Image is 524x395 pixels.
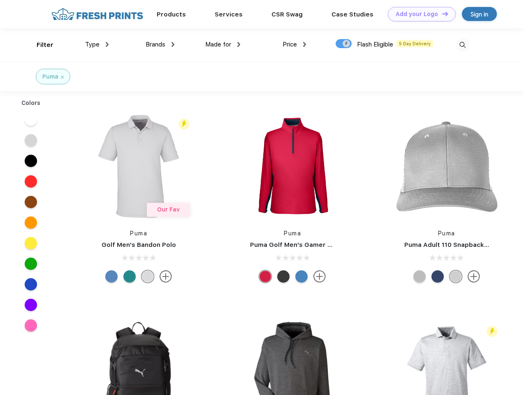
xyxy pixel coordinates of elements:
a: Sign in [462,7,497,21]
img: more.svg [160,270,172,283]
a: Golf Men's Bandon Polo [102,241,176,249]
a: Services [215,11,243,18]
a: Products [157,11,186,18]
img: flash_active_toggle.svg [487,326,498,337]
a: Puma Golf Men's Gamer Golf Quarter-Zip [250,241,380,249]
a: CSR Swag [271,11,303,18]
img: dropdown.png [237,42,240,47]
img: dropdown.png [303,42,306,47]
div: Add your Logo [396,11,438,18]
img: func=resize&h=266 [392,112,501,221]
div: Peacoat with Qut Shd [431,270,444,283]
a: Puma [130,230,147,237]
img: func=resize&h=266 [84,112,193,221]
img: filter_cancel.svg [61,76,64,79]
div: Puma Black [277,270,290,283]
span: Price [283,41,297,48]
div: Filter [37,40,53,50]
img: func=resize&h=266 [238,112,347,221]
span: Our Fav [157,206,180,213]
span: 5 Day Delivery [396,40,433,47]
span: Flash Eligible [357,41,393,48]
div: Green Lagoon [123,270,136,283]
div: Sign in [471,9,488,19]
img: dropdown.png [172,42,174,47]
div: Lake Blue [105,270,118,283]
span: Brands [146,41,165,48]
div: Quarry with Brt Whit [413,270,426,283]
img: flash_active_toggle.svg [179,118,190,130]
div: Quarry Brt Whit [450,270,462,283]
span: Made for [205,41,231,48]
span: Type [85,41,100,48]
div: Colors [15,99,47,107]
div: Bright Cobalt [295,270,308,283]
img: dropdown.png [106,42,109,47]
img: fo%20logo%202.webp [49,7,146,21]
img: desktop_search.svg [456,38,469,52]
div: Ski Patrol [259,270,271,283]
div: High Rise [141,270,154,283]
img: more.svg [313,270,326,283]
img: DT [442,12,448,16]
div: Puma [42,72,58,81]
img: more.svg [468,270,480,283]
a: Puma [284,230,301,237]
a: Puma [438,230,455,237]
